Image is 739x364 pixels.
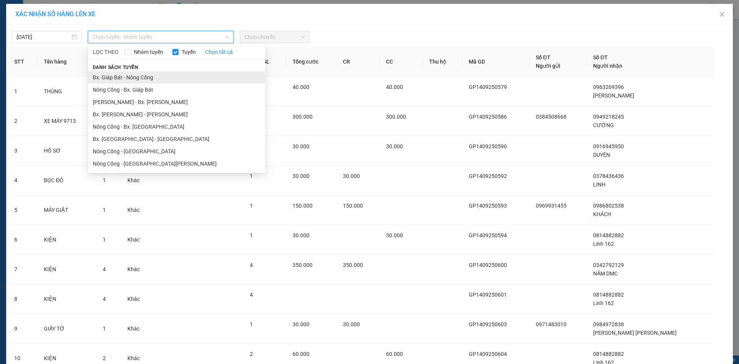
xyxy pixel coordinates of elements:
th: CC [380,47,423,77]
li: [PERSON_NAME] - Bx. [PERSON_NAME] [88,96,265,108]
input: 14/09/2025 [17,33,70,41]
span: 30.000 [293,321,309,327]
span: 1 [250,203,253,209]
li: Nông Cống - [GEOGRAPHIC_DATA] [88,145,265,158]
span: 0814882882 [593,232,624,238]
th: CR [337,47,380,77]
span: Số ĐT [593,54,608,60]
span: 350.000 [343,262,363,268]
li: Nông Cống - Bx. Giáp Bát [88,84,265,96]
td: THÙNG [38,77,97,106]
span: GP1409250600 [469,262,507,268]
span: 0342792129 [593,262,624,268]
span: XÁC NHẬN SỐ HÀNG LÊN XE [15,10,95,18]
span: 1 [250,321,253,327]
td: Khác [121,166,154,195]
span: GP1409250604 [469,351,507,357]
span: 350.000 [293,262,313,268]
span: 0963269396 [593,84,624,90]
li: Nông Cống - Bx. [GEOGRAPHIC_DATA] [88,121,265,133]
span: 0384508668 [536,114,567,120]
td: 5 [8,195,38,225]
td: 8 [8,284,38,314]
li: Bx. [PERSON_NAME] - [PERSON_NAME] [88,108,265,121]
span: 40.000 [386,84,403,90]
span: 300.000 [293,114,313,120]
td: Khác [121,255,154,284]
span: GP1409250586 [469,114,507,120]
span: 0814882882 [593,351,624,357]
span: 4 [103,266,106,272]
span: Linh 162 [593,241,614,247]
span: Tuyến [179,48,199,56]
span: Người gửi [536,63,560,69]
td: Khác [121,195,154,225]
span: 300.000 [386,114,406,120]
span: down [225,35,229,39]
span: KHÁCH [593,211,611,217]
td: Khác [121,225,154,255]
span: Nhóm tuyến [131,48,166,56]
th: Mã GD [463,47,530,77]
span: DUYÊN [593,152,610,158]
span: GP1409250579 [469,84,507,90]
td: BỌC ĐỎ [38,166,97,195]
span: Người nhận [593,63,622,69]
span: [PERSON_NAME] [593,92,634,99]
th: Thu hộ [423,47,462,77]
span: 1 [250,232,253,238]
td: KIỆN [38,225,97,255]
span: Chọn chuyến [244,31,305,43]
span: 1 [103,177,106,183]
td: HỒ SƠ [38,136,97,166]
th: STT [8,47,38,77]
span: 2 [103,355,106,361]
td: 4 [8,166,38,195]
span: 30.000 [293,232,309,238]
td: 9 [8,314,38,344]
span: 0971483010 [536,321,567,327]
td: MÁY GIẶT [38,195,97,225]
td: XE MÁY 9713 [38,106,97,136]
td: 3 [8,136,38,166]
span: 1 [103,325,106,332]
span: GP1409250590 [469,143,507,149]
span: close [719,11,725,17]
span: 0984972838 [593,321,624,327]
span: 0986802538 [593,203,624,209]
td: 1 [8,77,38,106]
td: 6 [8,225,38,255]
span: GP1409250603 [469,321,507,327]
span: LINH [593,181,605,188]
span: 30.000 [386,232,403,238]
span: Linh 162 [593,300,614,306]
td: 2 [8,106,38,136]
span: GP1409250593 [469,203,507,209]
td: KIỆN [38,284,97,314]
span: 30.000 [343,173,360,179]
td: 7 [8,255,38,284]
span: Chọn tuyến - nhóm tuyến [92,31,229,43]
span: GP1409250601 [469,292,507,298]
span: 4 [250,292,253,298]
th: Tên hàng [38,47,97,77]
span: 4 [250,262,253,268]
span: 30.000 [343,321,360,327]
span: 150.000 [343,203,363,209]
span: GP1409250592 [469,173,507,179]
span: GP1409250594 [469,232,507,238]
span: 1 [250,173,253,179]
span: [PERSON_NAME] [PERSON_NAME] [593,330,677,336]
span: 60.000 [293,351,309,357]
button: Close [711,4,733,25]
span: 40.000 [293,84,309,90]
span: 30.000 [293,143,309,149]
span: Số ĐT [536,54,550,60]
span: 4 [103,296,106,302]
span: 0378436436 [593,173,624,179]
span: 30.000 [386,143,403,149]
span: 0949218245 [593,114,624,120]
a: Chọn tất cả [205,48,233,56]
li: Nông Cống - [GEOGRAPHIC_DATA][PERSON_NAME] [88,158,265,170]
span: NĂM DMC [593,270,618,277]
